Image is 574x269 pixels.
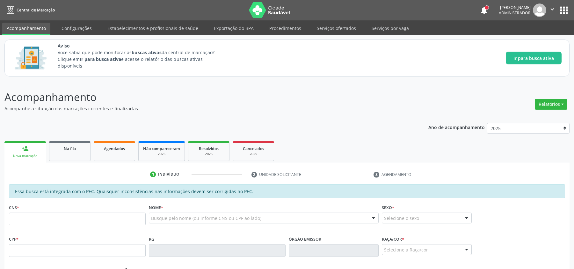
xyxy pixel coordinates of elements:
[149,203,163,213] label: Nome
[209,23,258,34] a: Exportação do BPA
[80,56,121,62] strong: Ir para busca ativa
[104,146,125,151] span: Agendados
[237,152,269,156] div: 2025
[143,152,180,156] div: 2025
[384,246,428,253] span: Selecione a Raça/cor
[367,23,413,34] a: Serviços por vaga
[382,234,404,244] label: Raça/cor
[506,52,562,64] button: Ir para busca ativa
[12,44,49,72] img: Imagem de CalloutCard
[4,5,55,15] a: Central de Marcação
[193,152,225,156] div: 2025
[535,99,567,110] button: Relatórios
[9,184,565,198] div: Essa busca está integrada com o PEC. Quaisquer inconsistências nas informações devem ser corrigid...
[533,4,546,17] img: img
[499,5,531,10] div: [PERSON_NAME]
[289,234,321,244] label: Órgão emissor
[58,42,226,49] span: Aviso
[558,5,570,16] button: apps
[513,55,554,62] span: Ir para busca ativa
[132,49,161,55] strong: buscas ativas
[384,215,419,222] span: Selecione o sexo
[149,234,154,244] label: RG
[158,171,179,177] div: Indivíduo
[312,23,360,34] a: Serviços ofertados
[265,23,306,34] a: Procedimentos
[4,105,400,112] p: Acompanhe a situação das marcações correntes e finalizadas
[499,10,531,16] span: Administrador
[9,154,41,158] div: Nova marcação
[57,23,96,34] a: Configurações
[64,146,76,151] span: Na fila
[243,146,264,151] span: Cancelados
[4,89,400,105] p: Acompanhamento
[546,4,558,17] button: 
[17,7,55,13] span: Central de Marcação
[150,171,156,177] div: 1
[9,234,18,244] label: CPF
[103,23,203,34] a: Estabelecimentos e profissionais de saúde
[549,6,556,13] i: 
[9,203,19,213] label: CNS
[151,215,261,222] span: Busque pelo nome (ou informe CNS ou CPF ao lado)
[58,49,226,69] p: Você sabia que pode monitorar as da central de marcação? Clique em e acesse o relatório das busca...
[382,203,394,213] label: Sexo
[2,23,50,35] a: Acompanhamento
[480,6,489,15] button: notifications
[22,145,29,152] div: person_add
[143,146,180,151] span: Não compareceram
[199,146,219,151] span: Resolvidos
[428,123,485,131] p: Ano de acompanhamento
